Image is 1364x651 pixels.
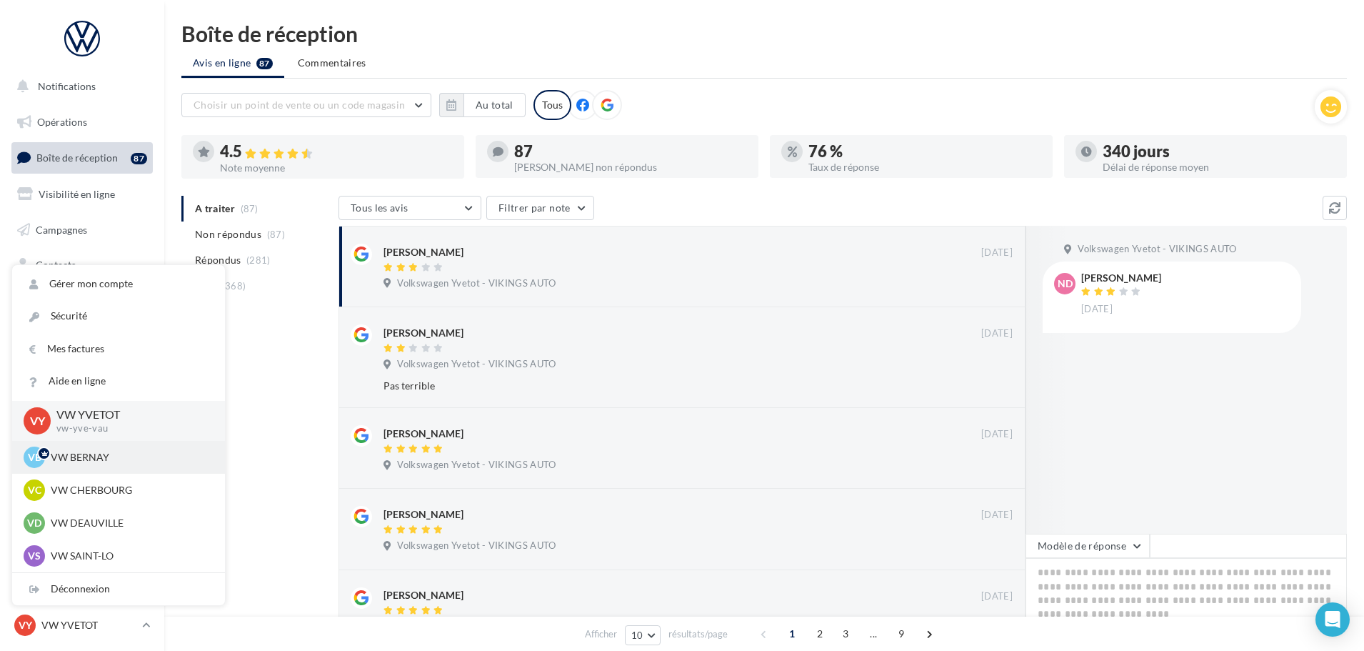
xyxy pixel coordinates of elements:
[37,116,87,128] span: Opérations
[246,254,271,266] span: (281)
[397,540,556,552] span: Volkswagen Yvetot - VIKINGS AUTO
[397,358,556,371] span: Volkswagen Yvetot - VIKINGS AUTO
[220,163,453,173] div: Note moyenne
[981,509,1013,522] span: [DATE]
[1025,534,1150,558] button: Modèle de réponse
[890,622,913,645] span: 9
[28,549,41,563] span: VS
[351,202,408,214] span: Tous les avis
[9,286,156,316] a: Médiathèque
[28,450,41,464] span: VB
[12,300,225,332] a: Sécurité
[12,268,225,300] a: Gérer mon compte
[181,23,1347,44] div: Boîte de réception
[1078,243,1236,256] span: Volkswagen Yvetot - VIKINGS AUTO
[194,99,405,111] span: Choisir un point de vente ou un code magasin
[1315,602,1350,637] div: Open Intercom Messenger
[383,427,463,441] div: [PERSON_NAME]
[298,56,366,70] span: Commentaires
[51,483,208,497] p: VW CHERBOURG
[195,253,241,267] span: Répondus
[267,229,285,240] span: (87)
[36,151,118,164] span: Boîte de réception
[9,250,156,280] a: Contacts
[439,93,526,117] button: Au total
[12,333,225,365] a: Mes factures
[27,516,41,530] span: VD
[220,144,453,160] div: 4.5
[981,590,1013,603] span: [DATE]
[981,428,1013,441] span: [DATE]
[808,162,1041,172] div: Taux de réponse
[514,144,747,159] div: 87
[30,412,45,429] span: VY
[383,379,920,393] div: Pas terrible
[38,80,96,92] span: Notifications
[339,196,481,220] button: Tous les avis
[1103,162,1335,172] div: Délai de réponse moyen
[668,627,728,641] span: résultats/page
[181,93,431,117] button: Choisir un point de vente ou un code magasin
[51,450,208,464] p: VW BERNAY
[585,627,617,641] span: Afficher
[862,622,885,645] span: ...
[397,459,556,472] span: Volkswagen Yvetot - VIKINGS AUTO
[9,357,156,399] a: PLV et print personnalisable
[514,162,747,172] div: [PERSON_NAME] non répondus
[19,618,32,632] span: VY
[1081,273,1161,283] div: [PERSON_NAME]
[39,188,115,200] span: Visibilité en ligne
[28,483,41,497] span: VC
[9,107,156,137] a: Opérations
[222,280,246,292] span: (368)
[781,622,803,645] span: 1
[1058,277,1073,291] span: ND
[981,327,1013,340] span: [DATE]
[981,247,1013,259] span: [DATE]
[195,227,261,242] span: Non répondus
[9,71,150,101] button: Notifications
[9,179,156,209] a: Visibilité en ligne
[1081,303,1113,316] span: [DATE]
[9,142,156,173] a: Boîte de réception87
[56,407,202,423] p: VW YVETOT
[808,144,1041,159] div: 76 %
[397,277,556,290] span: Volkswagen Yvetot - VIKINGS AUTO
[533,90,571,120] div: Tous
[41,618,136,632] p: VW YVETOT
[36,259,76,271] span: Contacts
[383,326,463,340] div: [PERSON_NAME]
[131,153,147,164] div: 87
[463,93,526,117] button: Au total
[9,404,156,447] a: Campagnes DataOnDemand
[11,612,153,639] a: VY VW YVETOT
[383,245,463,259] div: [PERSON_NAME]
[383,507,463,522] div: [PERSON_NAME]
[9,322,156,352] a: Calendrier
[383,588,463,602] div: [PERSON_NAME]
[631,630,643,641] span: 10
[1103,144,1335,159] div: 340 jours
[51,516,208,530] p: VW DEAUVILLE
[12,365,225,397] a: Aide en ligne
[51,549,208,563] p: VW SAINT-LO
[486,196,594,220] button: Filtrer par note
[36,223,87,235] span: Campagnes
[56,422,202,435] p: vw-yve-vau
[808,622,831,645] span: 2
[834,622,857,645] span: 3
[625,625,661,645] button: 10
[9,215,156,245] a: Campagnes
[12,573,225,605] div: Déconnexion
